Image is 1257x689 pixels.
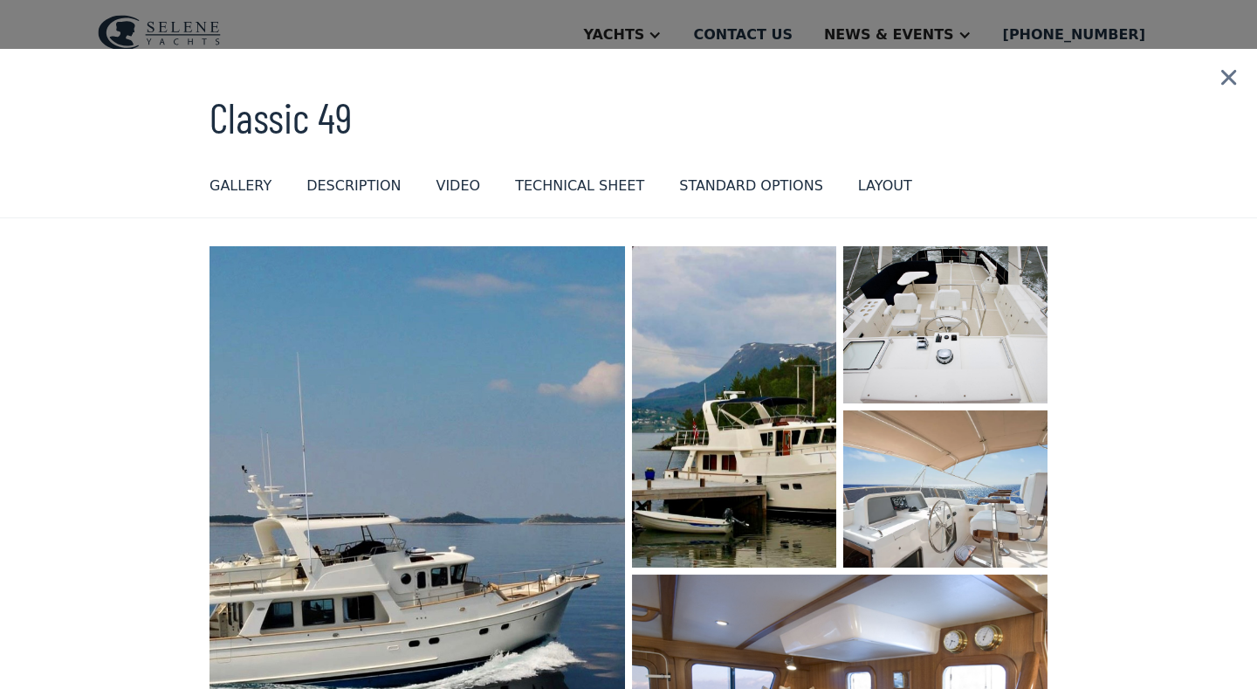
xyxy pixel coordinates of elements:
[209,94,1047,141] h3: Classic 49
[858,176,912,203] a: layout
[679,176,823,203] a: standard options
[306,176,401,203] a: DESCRIPTION
[843,410,1047,568] a: open lightbox
[209,176,271,203] a: GALLERY
[843,246,1047,403] a: open lightbox
[436,176,480,196] div: VIDEO
[858,176,912,196] div: layout
[679,176,823,196] div: standard options
[1200,49,1257,107] img: icon
[515,176,644,203] a: Technical sheet
[306,176,401,196] div: DESCRIPTION
[209,176,271,196] div: GALLERY
[632,246,836,568] a: open lightbox
[436,176,480,203] a: VIDEO
[515,176,644,196] div: Technical sheet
